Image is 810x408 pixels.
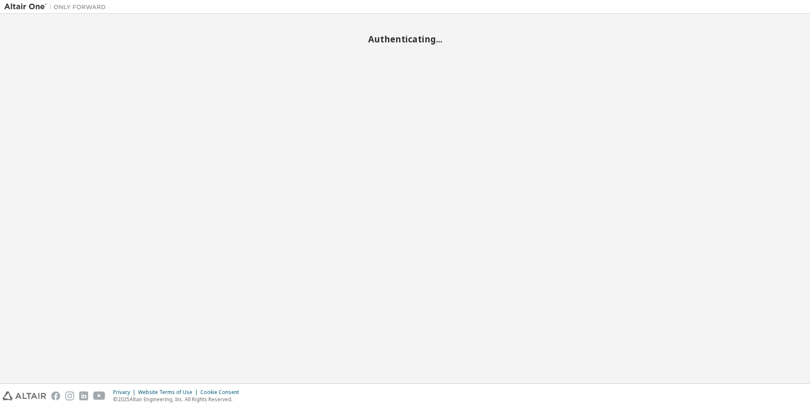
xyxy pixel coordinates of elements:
[113,389,138,396] div: Privacy
[3,391,46,400] img: altair_logo.svg
[93,391,105,400] img: youtube.svg
[200,389,244,396] div: Cookie Consent
[113,396,244,403] p: © 2025 Altair Engineering, Inc. All Rights Reserved.
[65,391,74,400] img: instagram.svg
[79,391,88,400] img: linkedin.svg
[4,3,110,11] img: Altair One
[51,391,60,400] img: facebook.svg
[138,389,200,396] div: Website Terms of Use
[4,34,806,45] h2: Authenticating...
